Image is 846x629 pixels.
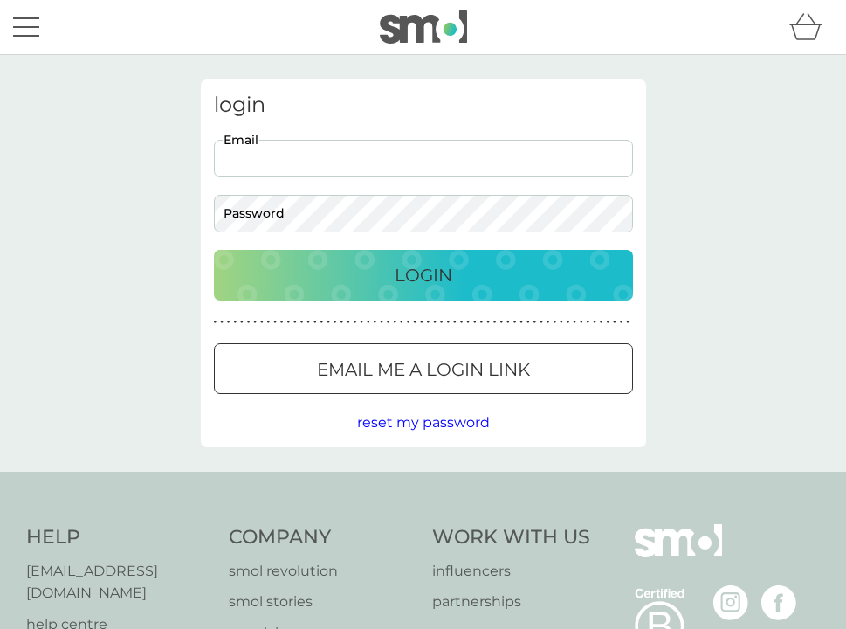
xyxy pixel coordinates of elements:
[407,318,410,327] p: ●
[367,318,370,327] p: ●
[600,318,603,327] p: ●
[253,318,257,327] p: ●
[293,318,297,327] p: ●
[229,524,415,551] h4: Company
[526,318,530,327] p: ●
[626,318,629,327] p: ●
[432,591,590,613] a: partnerships
[395,261,452,289] p: Login
[26,524,212,551] h4: Help
[567,318,570,327] p: ●
[553,318,556,327] p: ●
[473,318,477,327] p: ●
[540,318,543,327] p: ●
[229,591,415,613] a: smol stories
[334,318,337,327] p: ●
[247,318,251,327] p: ●
[547,318,550,327] p: ●
[240,318,244,327] p: ●
[620,318,623,327] p: ●
[432,560,590,583] a: influencers
[580,318,583,327] p: ●
[340,318,343,327] p: ●
[466,318,470,327] p: ●
[280,318,284,327] p: ●
[453,318,457,327] p: ●
[214,93,633,118] h3: login
[606,318,609,327] p: ●
[446,318,450,327] p: ●
[220,318,224,327] p: ●
[380,10,467,44] img: smol
[233,318,237,327] p: ●
[13,10,39,44] button: menu
[360,318,363,327] p: ●
[613,318,616,327] p: ●
[432,524,590,551] h4: Work With Us
[761,585,796,620] img: visit the smol Facebook page
[460,318,464,327] p: ●
[560,318,563,327] p: ●
[480,318,484,327] p: ●
[440,318,444,327] p: ●
[214,250,633,301] button: Login
[393,318,396,327] p: ●
[286,318,290,327] p: ●
[357,414,490,431] span: reset my password
[486,318,490,327] p: ●
[413,318,416,327] p: ●
[26,560,212,605] a: [EMAIL_ADDRESS][DOMAIN_NAME]
[400,318,403,327] p: ●
[433,318,437,327] p: ●
[519,318,523,327] p: ●
[533,318,537,327] p: ●
[214,343,633,394] button: Email me a login link
[789,10,833,45] div: basket
[347,318,350,327] p: ●
[513,318,517,327] p: ●
[493,318,497,327] p: ●
[317,356,530,384] p: Email me a login link
[506,318,510,327] p: ●
[260,318,264,327] p: ●
[427,318,430,327] p: ●
[273,318,277,327] p: ●
[593,318,596,327] p: ●
[713,585,748,620] img: visit the smol Instagram page
[387,318,390,327] p: ●
[374,318,377,327] p: ●
[420,318,423,327] p: ●
[357,411,490,434] button: reset my password
[635,524,722,584] img: smol
[267,318,271,327] p: ●
[227,318,230,327] p: ●
[354,318,357,327] p: ●
[306,318,310,327] p: ●
[587,318,590,327] p: ●
[320,318,324,327] p: ●
[327,318,330,327] p: ●
[313,318,317,327] p: ●
[380,318,383,327] p: ●
[573,318,576,327] p: ●
[229,560,415,583] a: smol revolution
[499,318,503,327] p: ●
[300,318,304,327] p: ●
[214,318,217,327] p: ●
